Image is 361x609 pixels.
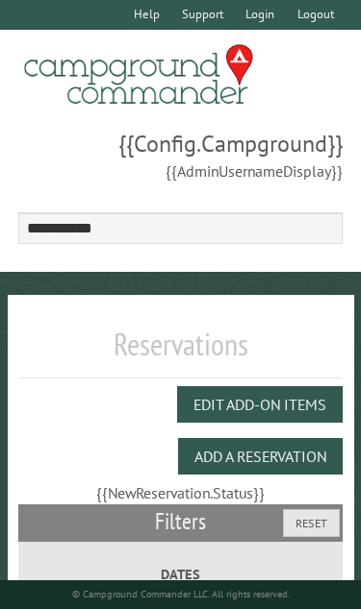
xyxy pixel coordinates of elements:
[28,564,333,586] label: Dates
[18,482,344,503] div: {{NewReservation.Status}}
[18,37,259,112] img: Campground Commander
[18,128,344,182] span: {{Config.Campground}} {{AdminUsernameDisplay}}
[72,588,290,600] small: © Campground Commander LLC. All rights reserved.
[283,509,340,537] button: Reset
[177,386,343,423] button: Edit Add-on Items
[18,504,344,541] h2: Filters
[18,326,344,378] h1: Reservations
[178,438,343,475] button: Add a Reservation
